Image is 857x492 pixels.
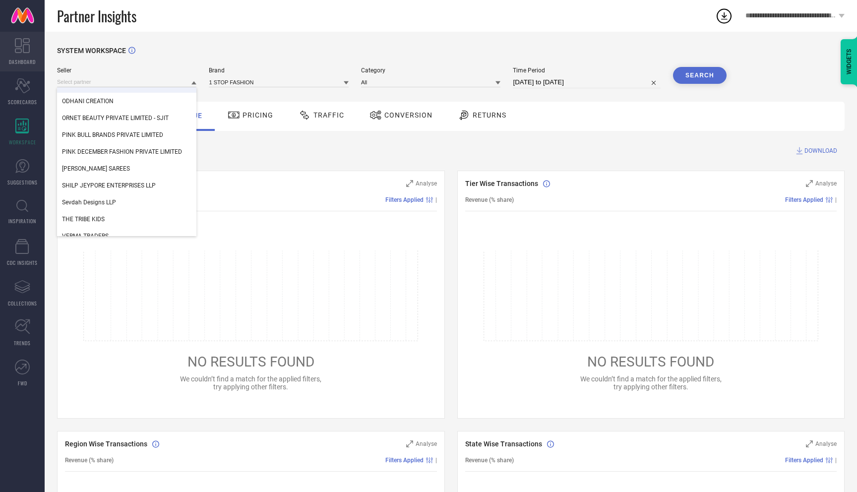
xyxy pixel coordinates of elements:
[243,111,273,119] span: Pricing
[435,196,437,203] span: |
[835,457,837,464] span: |
[62,233,109,240] span: VERMA TRADERS
[673,67,727,84] button: Search
[62,115,169,122] span: ORNET BEAUTY PRIVATE LIMITED - SJIT
[9,58,36,65] span: DASHBOARD
[62,199,116,206] span: Sevdah Designs LLP
[785,196,823,203] span: Filters Applied
[65,440,147,448] span: Region Wise Transactions
[385,457,424,464] span: Filters Applied
[513,76,660,88] input: Select time period
[57,93,196,110] div: ODHANI CREATION
[57,211,196,228] div: THE TRIBE KIDS
[14,339,31,347] span: TRENDS
[57,77,196,87] input: Select partner
[435,457,437,464] span: |
[385,196,424,203] span: Filters Applied
[57,47,126,55] span: SYSTEM WORKSPACE
[209,67,348,74] span: Brand
[465,180,538,187] span: Tier Wise Transactions
[587,354,714,370] span: NO RESULTS FOUND
[815,180,837,187] span: Analyse
[416,440,437,447] span: Analyse
[8,300,37,307] span: COLLECTIONS
[804,146,837,156] span: DOWNLOAD
[180,375,321,391] span: We couldn’t find a match for the applied filters, try applying other filters.
[65,457,114,464] span: Revenue (% share)
[806,440,813,447] svg: Zoom
[473,111,506,119] span: Returns
[384,111,432,119] span: Conversion
[835,196,837,203] span: |
[57,143,196,160] div: PINK DECEMBER FASHION PRIVATE LIMITED
[580,375,722,391] span: We couldn’t find a match for the applied filters, try applying other filters.
[57,177,196,194] div: SHILP JEYPORE ENTERPRISES LLP
[513,67,660,74] span: Time Period
[7,259,38,266] span: CDC INSIGHTS
[8,98,37,106] span: SCORECARDS
[361,67,500,74] span: Category
[57,126,196,143] div: PINK BULL BRANDS PRIVATE LIMITED
[806,180,813,187] svg: Zoom
[187,354,314,370] span: NO RESULTS FOUND
[715,7,733,25] div: Open download list
[406,180,413,187] svg: Zoom
[57,160,196,177] div: SHAGUN SAREES
[785,457,823,464] span: Filters Applied
[57,6,136,26] span: Partner Insights
[8,217,36,225] span: INSPIRATION
[465,457,514,464] span: Revenue (% share)
[57,110,196,126] div: ORNET BEAUTY PRIVATE LIMITED - SJIT
[313,111,344,119] span: Traffic
[406,440,413,447] svg: Zoom
[62,98,114,105] span: ODHANI CREATION
[18,379,27,387] span: FWD
[62,182,156,189] span: SHILP JEYPORE ENTERPRISES LLP
[815,440,837,447] span: Analyse
[7,179,38,186] span: SUGGESTIONS
[9,138,36,146] span: WORKSPACE
[465,196,514,203] span: Revenue (% share)
[57,194,196,211] div: Sevdah Designs LLP
[416,180,437,187] span: Analyse
[465,440,542,448] span: State Wise Transactions
[57,228,196,245] div: VERMA TRADERS
[62,165,130,172] span: [PERSON_NAME] SAREES
[62,216,105,223] span: THE TRIBE KIDS
[62,148,182,155] span: PINK DECEMBER FASHION PRIVATE LIMITED
[57,67,196,74] span: Seller
[62,131,163,138] span: PINK BULL BRANDS PRIVATE LIMITED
